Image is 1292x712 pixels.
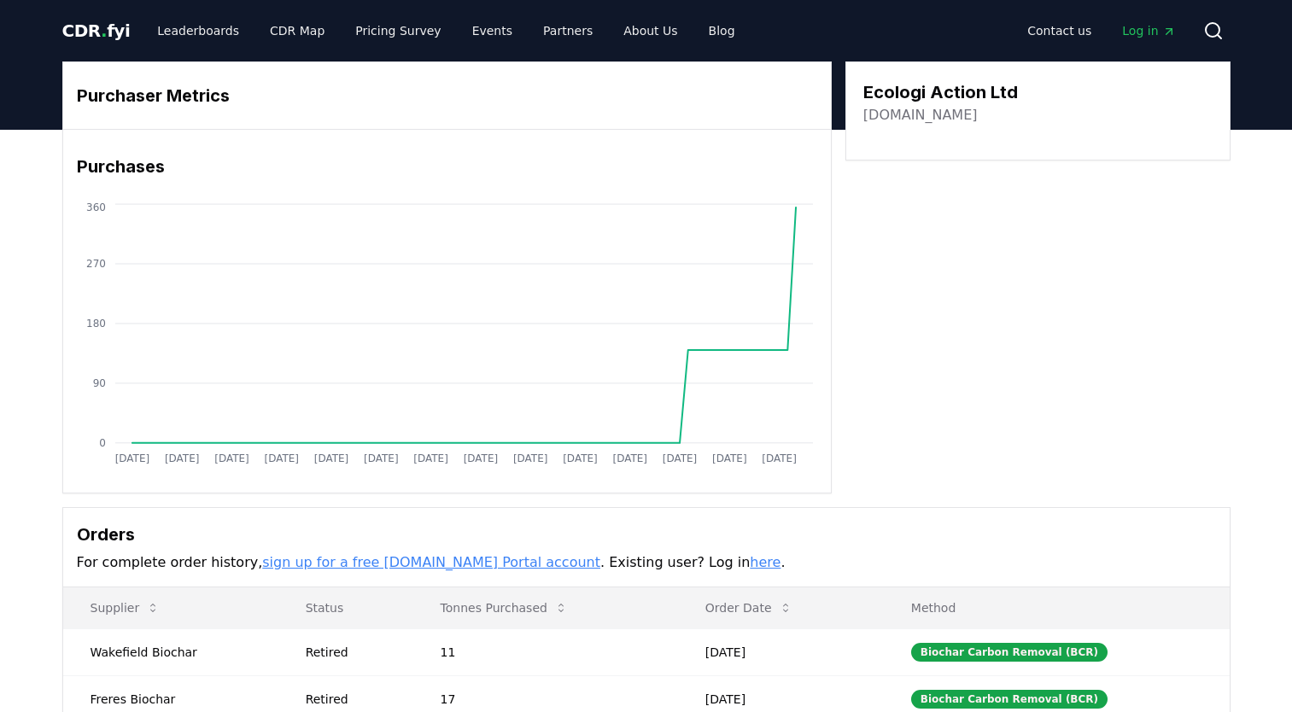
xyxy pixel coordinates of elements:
tspan: [DATE] [214,452,249,464]
div: Biochar Carbon Removal (BCR) [911,643,1108,662]
h3: Purchaser Metrics [77,83,817,108]
a: About Us [610,15,691,46]
h3: Purchases [77,154,817,179]
a: sign up for a free [DOMAIN_NAME] Portal account [262,554,600,570]
p: Status [292,599,400,616]
tspan: [DATE] [264,452,299,464]
button: Order Date [692,591,806,625]
a: here [750,554,780,570]
tspan: [DATE] [612,452,647,464]
td: [DATE] [678,628,884,675]
nav: Main [143,15,748,46]
td: 11 [413,628,678,675]
a: Events [459,15,526,46]
td: Wakefield Biochar [63,628,278,675]
tspan: [DATE] [563,452,598,464]
span: Log in [1122,22,1175,39]
h3: Ecologi Action Ltd [863,79,1018,105]
tspan: [DATE] [463,452,498,464]
span: CDR fyi [62,20,131,41]
a: CDR.fyi [62,19,131,43]
p: For complete order history, . Existing user? Log in . [77,552,1216,573]
div: Biochar Carbon Removal (BCR) [911,690,1108,709]
tspan: [DATE] [513,452,548,464]
div: Retired [306,644,400,661]
nav: Main [1014,15,1189,46]
tspan: 180 [86,318,106,330]
a: Leaderboards [143,15,253,46]
h3: Orders [77,522,1216,547]
a: Partners [529,15,606,46]
tspan: 0 [99,437,106,449]
tspan: [DATE] [364,452,399,464]
tspan: [DATE] [413,452,448,464]
span: . [101,20,107,41]
tspan: [DATE] [663,452,698,464]
a: CDR Map [256,15,338,46]
a: Blog [695,15,749,46]
a: Pricing Survey [342,15,454,46]
div: Retired [306,691,400,708]
tspan: 90 [92,377,105,389]
a: Contact us [1014,15,1105,46]
tspan: [DATE] [114,452,149,464]
tspan: [DATE] [164,452,199,464]
tspan: [DATE] [313,452,348,464]
a: Log in [1108,15,1189,46]
button: Supplier [77,591,174,625]
tspan: 270 [86,258,106,270]
tspan: 360 [86,201,106,213]
p: Method [897,599,1216,616]
a: [DOMAIN_NAME] [863,105,978,125]
tspan: [DATE] [762,452,797,464]
tspan: [DATE] [712,452,747,464]
button: Tonnes Purchased [427,591,582,625]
